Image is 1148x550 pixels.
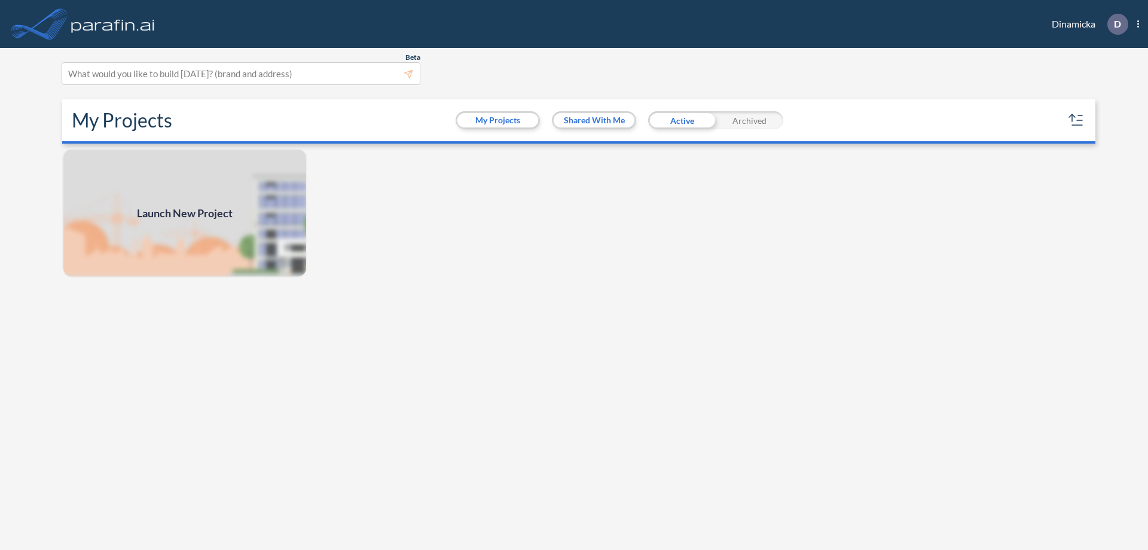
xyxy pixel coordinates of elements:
[72,109,172,132] h2: My Projects
[554,113,634,127] button: Shared With Me
[62,148,307,278] img: add
[648,111,716,129] div: Active
[1034,14,1139,35] div: Dinamicka
[137,205,233,221] span: Launch New Project
[716,111,783,129] div: Archived
[457,113,538,127] button: My Projects
[69,12,157,36] img: logo
[1067,111,1086,130] button: sort
[62,148,307,278] a: Launch New Project
[1114,19,1121,29] p: D
[405,53,420,62] span: Beta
